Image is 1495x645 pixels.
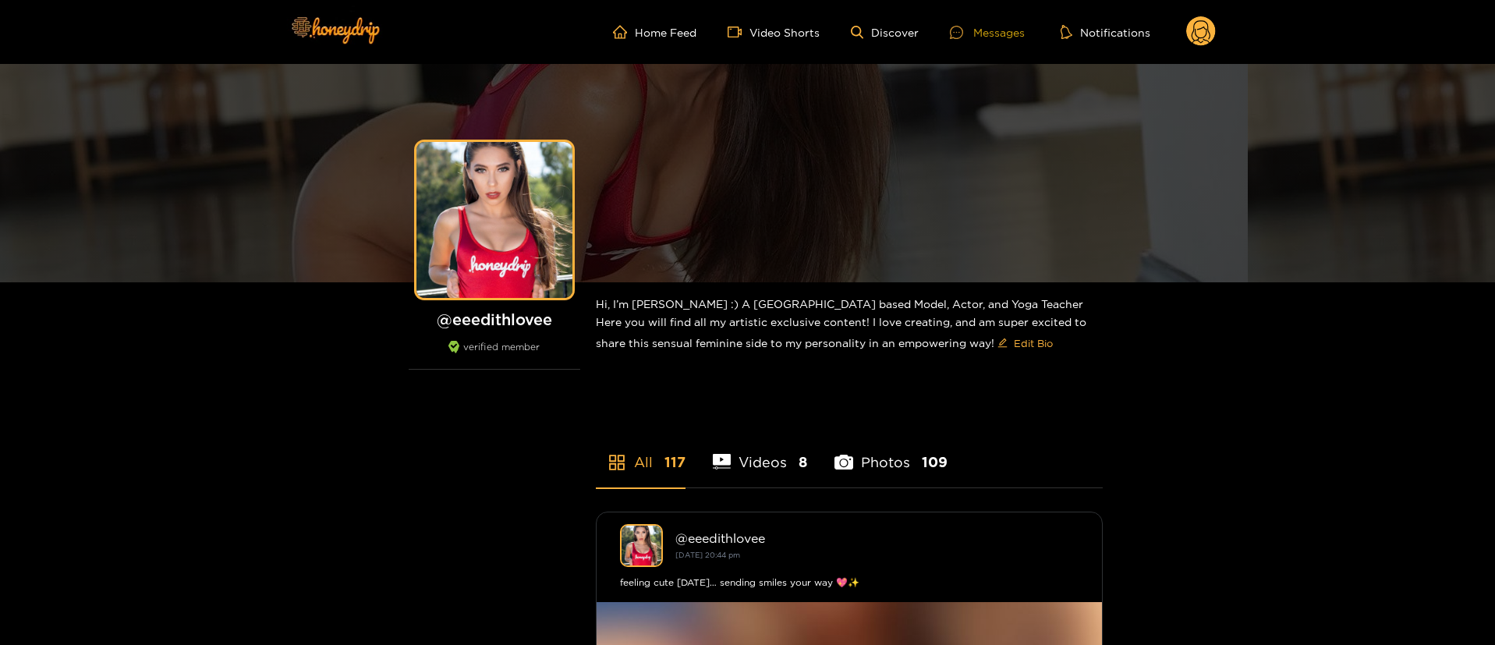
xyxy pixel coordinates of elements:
[664,452,686,472] span: 117
[851,26,919,39] a: Discover
[613,25,696,39] a: Home Feed
[596,282,1103,368] div: Hi, I’m [PERSON_NAME] :) A [GEOGRAPHIC_DATA] based Model, Actor, and Yoga Teacher Here you will f...
[1014,335,1053,351] span: Edit Bio
[620,575,1079,590] div: feeling cute [DATE]… sending smiles your way 💖✨
[409,341,580,370] div: verified member
[728,25,820,39] a: Video Shorts
[834,417,948,487] li: Photos
[713,417,808,487] li: Videos
[620,524,663,567] img: eeedithlovee
[409,310,580,329] h1: @ eeedithlovee
[675,551,740,559] small: [DATE] 20:44 pm
[997,338,1008,349] span: edit
[950,23,1025,41] div: Messages
[922,452,948,472] span: 109
[675,531,1079,545] div: @ eeedithlovee
[613,25,635,39] span: home
[994,331,1056,356] button: editEdit Bio
[799,452,807,472] span: 8
[596,417,686,487] li: All
[728,25,749,39] span: video-camera
[1056,24,1155,40] button: Notifications
[608,453,626,472] span: appstore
